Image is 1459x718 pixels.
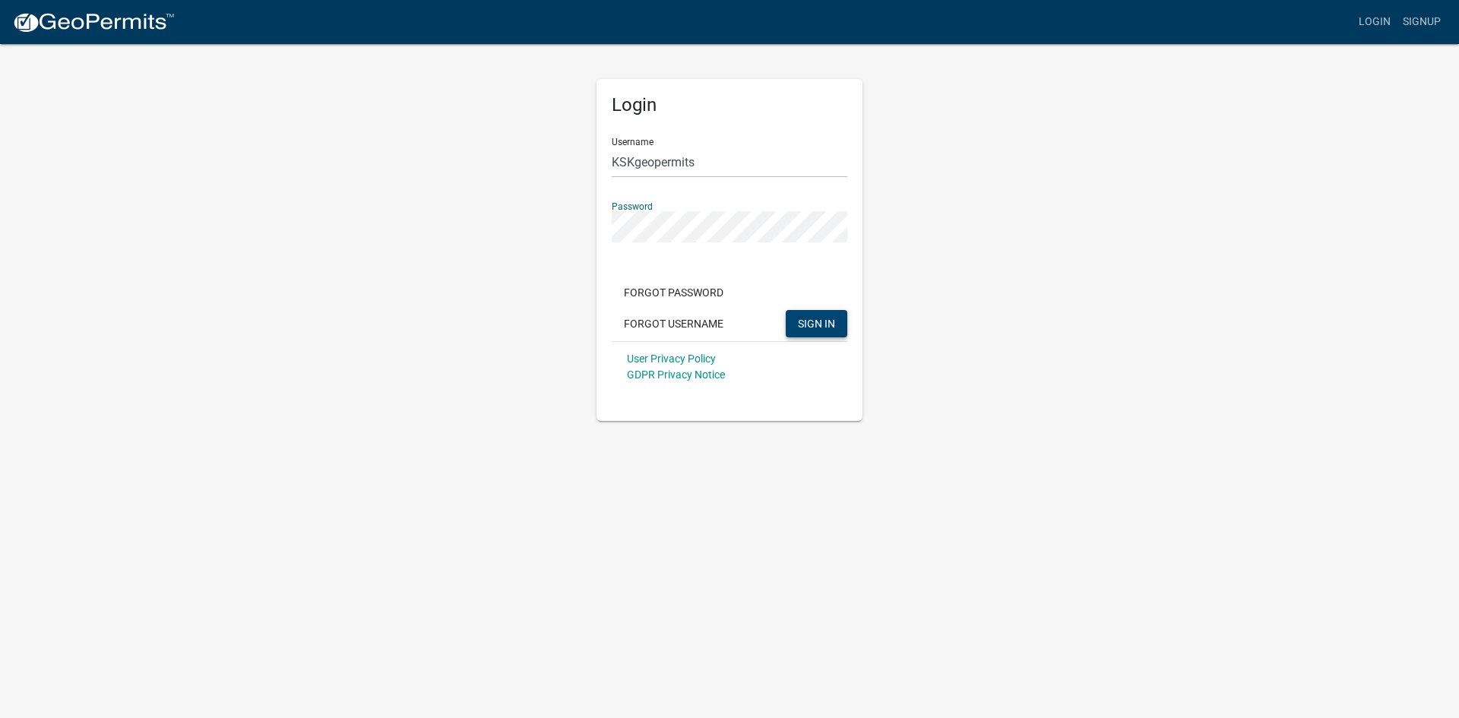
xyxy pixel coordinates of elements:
[612,310,736,337] button: Forgot Username
[627,353,716,365] a: User Privacy Policy
[1397,8,1447,36] a: Signup
[1353,8,1397,36] a: Login
[612,279,736,306] button: Forgot Password
[798,317,835,329] span: SIGN IN
[627,368,725,381] a: GDPR Privacy Notice
[612,94,847,116] h5: Login
[786,310,847,337] button: SIGN IN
